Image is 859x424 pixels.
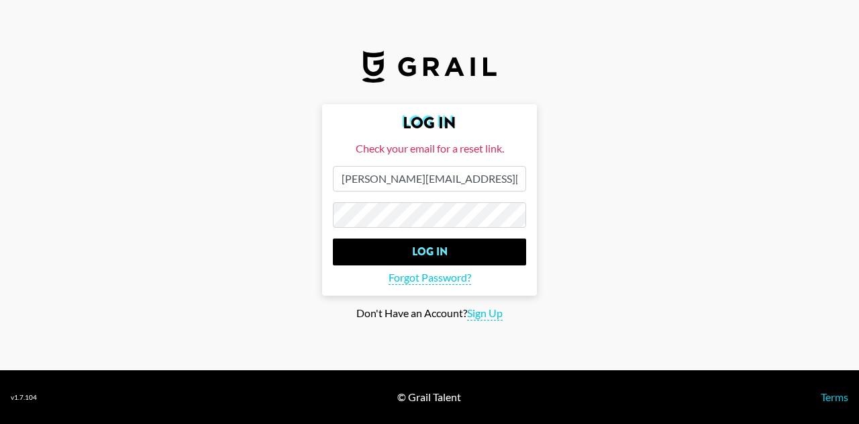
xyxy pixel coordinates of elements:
[333,115,526,131] h2: Log In
[397,390,461,404] div: © Grail Talent
[333,166,526,192] input: Email
[11,306,848,321] div: Don't Have an Account?
[333,239,526,265] input: Log In
[11,393,37,402] div: v 1.7.104
[821,390,848,403] a: Terms
[333,142,526,155] div: Check your email for a reset link.
[362,50,497,83] img: Grail Talent Logo
[467,306,503,321] span: Sign Up
[389,271,471,285] span: Forgot Password?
